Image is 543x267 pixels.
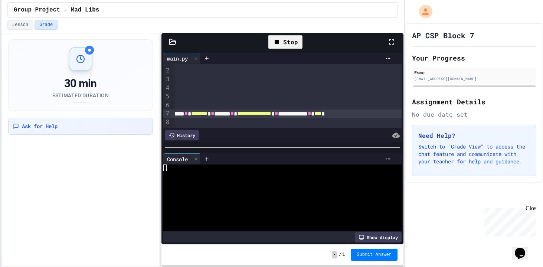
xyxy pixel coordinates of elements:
div: [EMAIL_ADDRESS][DOMAIN_NAME] [414,76,534,82]
div: My Account [411,3,434,20]
div: 5 [163,92,171,101]
h3: Need Help? [418,131,530,140]
button: Lesson [7,20,33,30]
div: History [165,130,199,140]
p: Switch to "Grade View" to access the chat feature and communicate with your teacher for help and ... [418,143,530,165]
button: Grade [35,20,58,30]
span: Submit Answer [357,252,392,258]
button: Submit Answer [351,249,398,261]
div: 3 [163,75,171,84]
span: 1 [342,252,345,258]
h1: AP CSP Block 7 [412,30,474,40]
span: Group Project - Mad Libs [14,6,99,14]
div: Esme [414,69,534,76]
div: 8 [163,118,171,126]
iframe: chat widget [512,237,536,260]
span: - [332,251,337,258]
iframe: chat widget [481,205,536,237]
h2: Assignment Details [412,97,536,107]
div: Console [163,155,192,163]
div: 2 [163,66,171,75]
span: / [339,252,341,258]
div: Estimated Duration [52,92,109,99]
div: Stop [268,35,302,49]
div: main.py [163,53,201,64]
div: 7 [163,110,171,118]
div: 6 [163,101,171,110]
div: 4 [163,84,171,92]
div: Console [163,153,201,165]
h2: Your Progress [412,53,536,63]
div: Show display [355,232,402,242]
div: No due date set [412,110,536,119]
div: Chat with us now!Close [3,3,51,47]
div: 30 min [52,77,109,90]
div: main.py [163,55,192,62]
span: Ask for Help [22,123,58,130]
